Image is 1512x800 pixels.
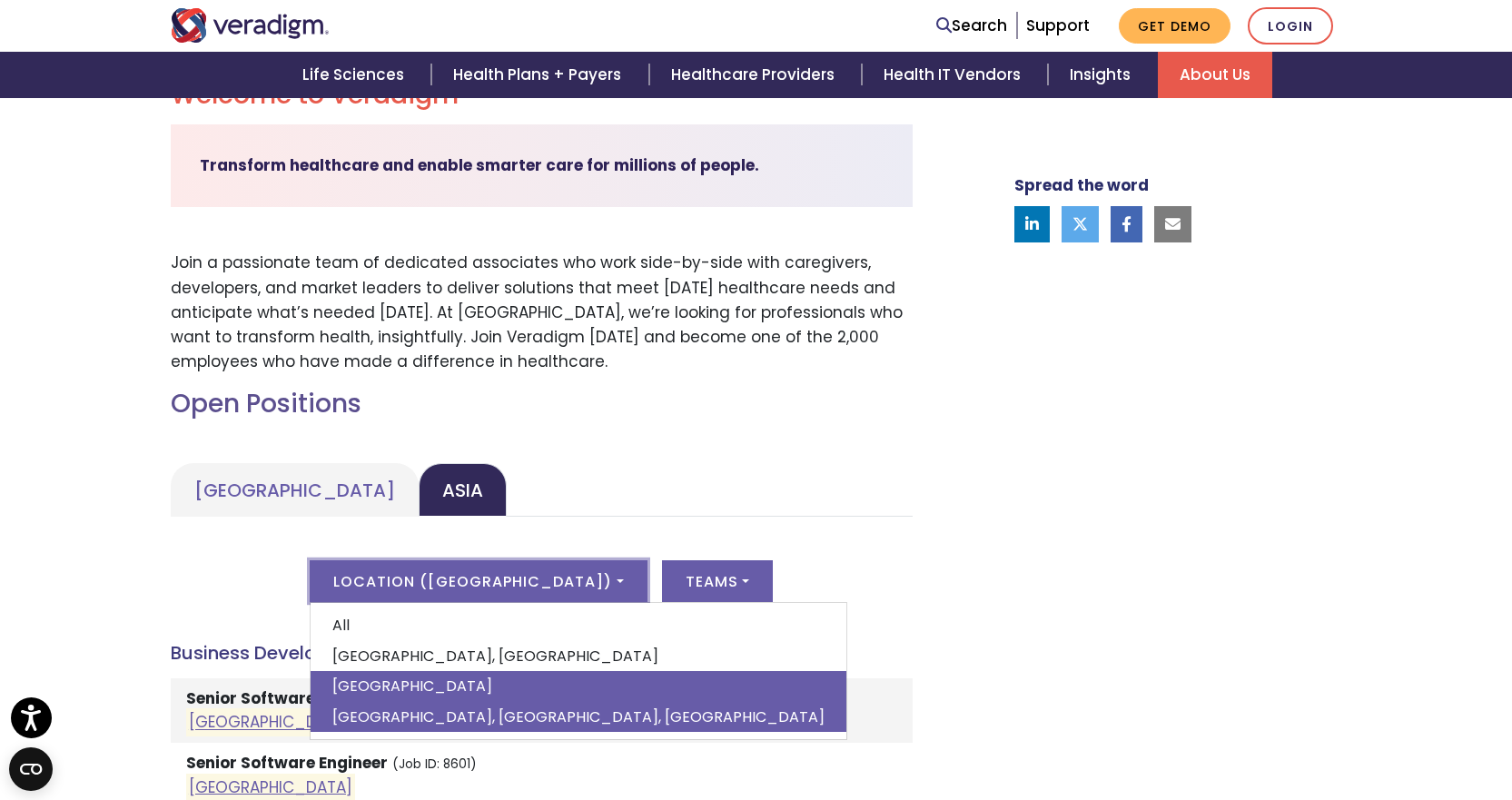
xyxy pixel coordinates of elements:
[171,8,330,43] img: Veradigm logo
[189,776,352,798] a: [GEOGRAPHIC_DATA]
[1014,174,1149,196] strong: Spread the word
[1026,15,1090,36] a: Support
[1048,52,1158,98] a: Insights
[200,154,759,176] strong: Transform healthcare and enable smarter care for millions of people.
[171,80,913,111] h2: Welcome to Veradigm
[311,671,846,702] a: [GEOGRAPHIC_DATA]
[936,14,1007,38] a: Search
[186,687,388,709] strong: Senior Software Engineer
[171,463,419,517] a: [GEOGRAPHIC_DATA]
[392,756,477,773] small: (Job ID: 8601)
[311,610,846,641] a: All
[281,52,431,98] a: Life Sciences
[9,747,53,791] button: Open CMP widget
[171,642,913,664] h4: Business Development
[662,560,773,602] button: Teams
[310,560,647,602] button: Location ([GEOGRAPHIC_DATA])
[311,641,846,672] a: [GEOGRAPHIC_DATA], [GEOGRAPHIC_DATA]
[649,52,862,98] a: Healthcare Providers
[171,251,913,374] p: Join a passionate team of dedicated associates who work side-by-side with caregivers, developers,...
[862,52,1048,98] a: Health IT Vendors
[1119,8,1230,44] a: Get Demo
[419,463,507,517] a: Asia
[186,752,388,774] strong: Senior Software Engineer
[311,702,846,733] a: [GEOGRAPHIC_DATA], [GEOGRAPHIC_DATA], [GEOGRAPHIC_DATA]
[171,389,913,420] h2: Open Positions
[1248,7,1333,44] a: Login
[431,52,648,98] a: Health Plans + Payers
[1158,52,1272,98] a: About Us
[189,712,352,734] a: [GEOGRAPHIC_DATA]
